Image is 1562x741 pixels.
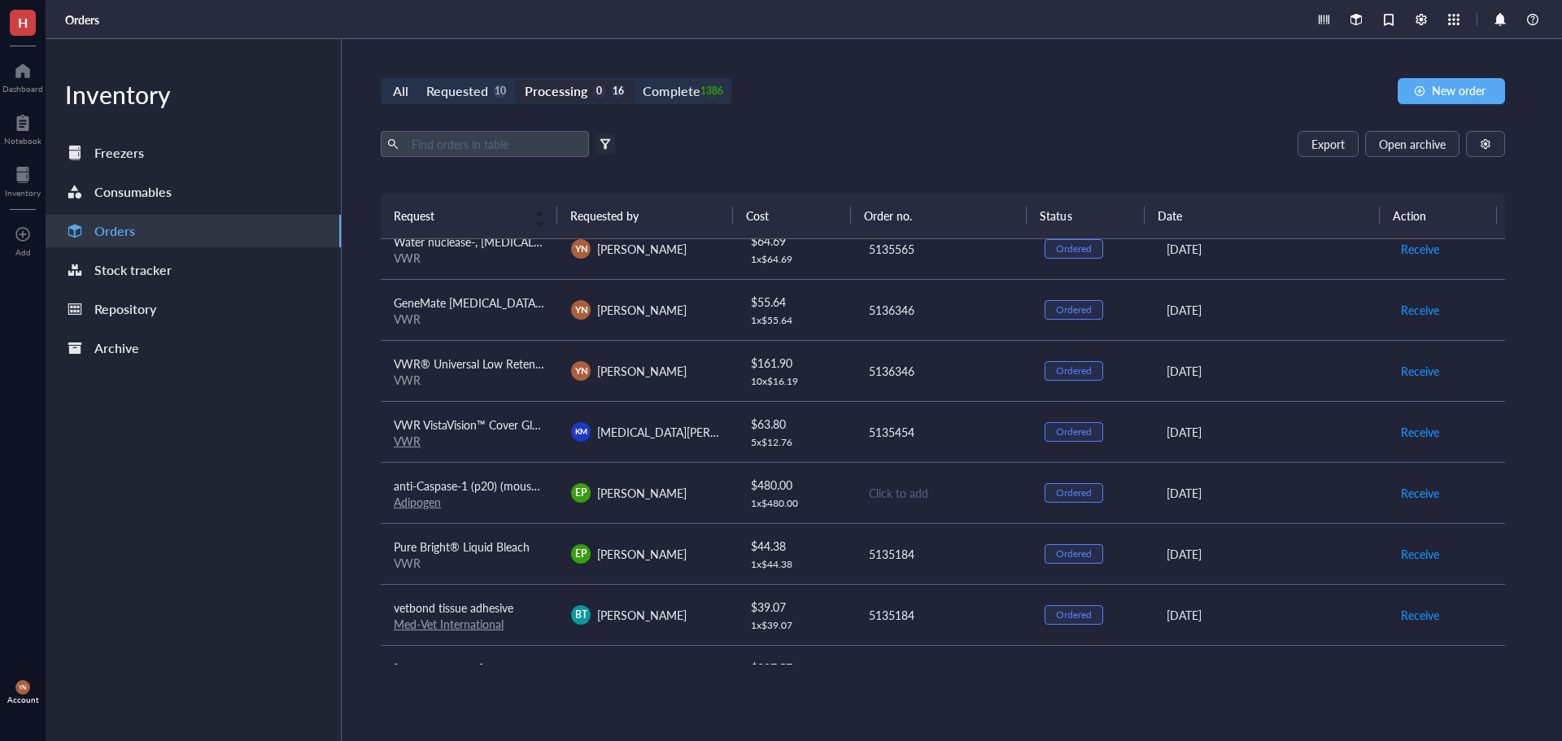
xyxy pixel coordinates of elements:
[394,477,624,494] span: anti-Caspase-1 (p20) (mouse), mAb (Casper-1)
[751,598,842,616] div: $ 39.07
[1401,606,1439,624] span: Receive
[46,254,341,286] a: Stock tracker
[1298,131,1359,157] button: Export
[94,220,135,242] div: Orders
[854,462,1032,523] td: Click to add
[1400,480,1440,506] button: Receive
[2,84,43,94] div: Dashboard
[1167,301,1374,319] div: [DATE]
[1365,131,1459,157] button: Open archive
[705,85,719,98] div: 1386
[1027,193,1144,238] th: Status
[1056,547,1092,560] div: Ordered
[4,136,41,146] div: Notebook
[751,659,842,677] div: $ 397.57
[751,253,842,266] div: 1 x $ 64.69
[46,293,341,325] a: Repository
[751,537,842,555] div: $ 44.38
[1432,84,1486,97] span: New order
[854,401,1032,462] td: 5135454
[574,303,587,316] span: YN
[394,616,504,632] a: Med-Vet International
[1401,545,1439,563] span: Receive
[1311,137,1345,150] span: Export
[751,314,842,327] div: 1 x $ 55.64
[869,240,1019,258] div: 5135565
[869,362,1019,380] div: 5136346
[46,332,341,364] a: Archive
[46,78,341,111] div: Inventory
[46,215,341,247] a: Orders
[394,556,545,570] div: VWR
[1167,606,1374,624] div: [DATE]
[597,485,687,501] span: [PERSON_NAME]
[15,247,31,257] div: Add
[46,137,341,169] a: Freezers
[394,599,513,616] span: vetbond tissue adhesive
[854,645,1032,706] td: 5135494
[394,294,724,311] span: GeneMate [MEDICAL_DATA] Boxes, Blotting Containers, MTC Bio
[18,12,28,33] span: H
[1167,240,1374,258] div: [DATE]
[733,193,850,238] th: Cost
[1167,423,1374,441] div: [DATE]
[394,207,525,224] span: Request
[493,85,507,98] div: 10
[381,193,557,238] th: Request
[751,415,842,433] div: $ 63.80
[1401,484,1439,502] span: Receive
[751,619,842,632] div: 1 x $ 39.07
[394,538,530,555] span: Pure Bright® Liquid Bleach
[94,181,172,203] div: Consumables
[5,162,41,198] a: Inventory
[751,558,842,571] div: 1 x $ 44.38
[574,242,587,255] span: YN
[394,494,441,510] a: Adipogen
[1056,242,1092,255] div: Ordered
[597,241,687,257] span: [PERSON_NAME]
[394,233,873,250] span: Water nuclease-, [MEDICAL_DATA]-free, low [MEDICAL_DATA], deionized, sterile, DEPC treated
[1380,193,1498,238] th: Action
[751,354,842,372] div: $ 161.90
[394,373,545,387] div: VWR
[869,545,1019,563] div: 5135184
[7,695,39,704] div: Account
[5,188,41,198] div: Inventory
[611,85,625,98] div: 16
[643,80,700,102] div: Complete
[394,433,421,449] a: VWR
[854,340,1032,401] td: 5136346
[751,497,842,510] div: 1 x $ 480.00
[1167,545,1374,563] div: [DATE]
[1400,358,1440,384] button: Receive
[19,684,27,691] span: YN
[525,80,587,102] div: Processing
[1145,193,1380,238] th: Date
[2,58,43,94] a: Dashboard
[869,301,1019,319] div: 5136346
[1167,484,1374,502] div: [DATE]
[597,546,687,562] span: [PERSON_NAME]
[869,423,1019,441] div: 5135454
[1400,236,1440,262] button: Receive
[1401,423,1439,441] span: Receive
[94,337,139,360] div: Archive
[394,312,545,326] div: VWR
[1401,301,1439,319] span: Receive
[394,355,748,372] span: VWR® Universal Low Retention Pipet Tip Reloads, Non-Sterile, 200 uL
[4,110,41,146] a: Notebook
[405,132,582,156] input: Find orders in table
[854,218,1032,279] td: 5135565
[597,363,687,379] span: [PERSON_NAME]
[426,80,488,102] div: Requested
[751,232,842,250] div: $ 64.69
[751,436,842,449] div: 5 x $ 12.76
[65,12,103,27] a: Orders
[854,584,1032,645] td: 5135184
[94,142,144,164] div: Freezers
[1056,486,1092,499] div: Ordered
[1401,240,1439,258] span: Receive
[869,484,1019,502] div: Click to add
[1398,78,1505,104] button: New order
[854,279,1032,340] td: 5136346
